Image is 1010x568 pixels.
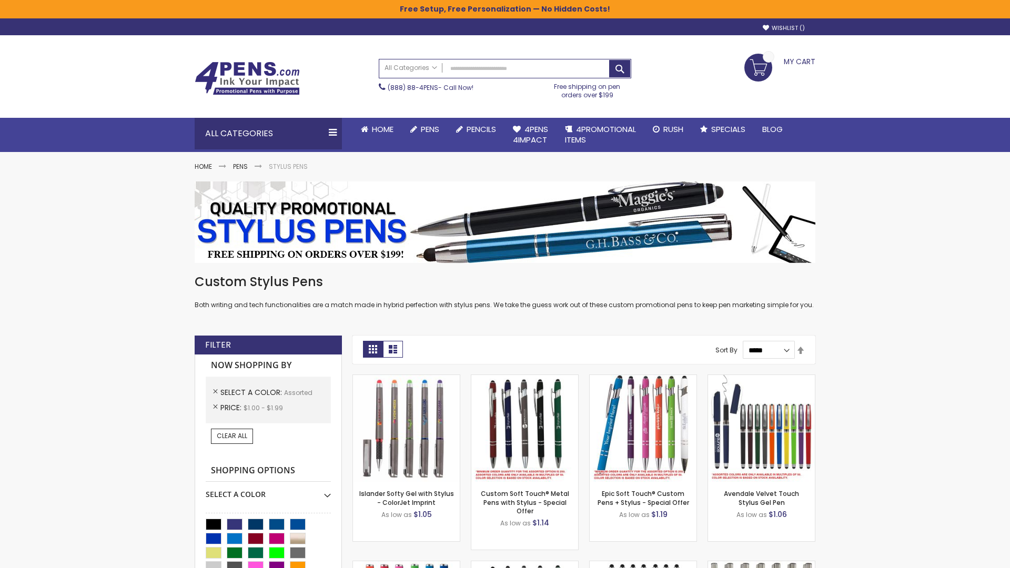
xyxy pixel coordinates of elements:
[206,482,331,500] div: Select A Color
[448,118,504,141] a: Pencils
[590,374,696,383] a: 4P-MS8B-Assorted
[217,431,247,440] span: Clear All
[220,387,284,398] span: Select A Color
[663,124,683,135] span: Rush
[543,78,632,99] div: Free shipping on pen orders over $199
[359,489,454,506] a: Islander Softy Gel with Stylus - ColorJet Imprint
[195,62,300,95] img: 4Pens Custom Pens and Promotional Products
[220,402,244,413] span: Price
[413,509,432,520] span: $1.05
[500,519,531,528] span: As low as
[619,510,650,519] span: As low as
[284,388,312,397] span: Assorted
[379,59,442,77] a: All Categories
[715,346,738,354] label: Sort By
[195,118,342,149] div: All Categories
[692,118,754,141] a: Specials
[504,118,557,152] a: 4Pens4impact
[565,124,636,145] span: 4PROMOTIONAL ITEMS
[513,124,548,145] span: 4Pens 4impact
[762,124,783,135] span: Blog
[763,24,805,32] a: Wishlist
[206,460,331,482] strong: Shopping Options
[590,375,696,482] img: 4P-MS8B-Assorted
[206,354,331,377] strong: Now Shopping by
[363,341,383,358] strong: Grid
[711,124,745,135] span: Specials
[372,124,393,135] span: Home
[244,403,283,412] span: $1.00 - $1.99
[381,510,412,519] span: As low as
[481,489,569,515] a: Custom Soft Touch® Metal Pens with Stylus - Special Offer
[644,118,692,141] a: Rush
[532,518,549,528] span: $1.14
[269,162,308,171] strong: Stylus Pens
[388,83,438,92] a: (888) 88-4PENS
[353,374,460,383] a: Islander Softy Gel with Stylus - ColorJet Imprint-Assorted
[724,489,799,506] a: Avendale Velvet Touch Stylus Gel Pen
[708,375,815,482] img: Avendale Velvet Touch Stylus Gel Pen-Assorted
[211,429,253,443] a: Clear All
[421,124,439,135] span: Pens
[736,510,767,519] span: As low as
[388,83,473,92] span: - Call Now!
[353,375,460,482] img: Islander Softy Gel with Stylus - ColorJet Imprint-Assorted
[471,375,578,482] img: Custom Soft Touch® Metal Pens with Stylus-Assorted
[708,374,815,383] a: Avendale Velvet Touch Stylus Gel Pen-Assorted
[352,118,402,141] a: Home
[195,273,815,310] div: Both writing and tech functionalities are a match made in hybrid perfection with stylus pens. We ...
[195,181,815,263] img: Stylus Pens
[598,489,689,506] a: Epic Soft Touch® Custom Pens + Stylus - Special Offer
[651,509,668,520] span: $1.19
[205,339,231,351] strong: Filter
[233,162,248,171] a: Pens
[754,118,791,141] a: Blog
[402,118,448,141] a: Pens
[557,118,644,152] a: 4PROMOTIONALITEMS
[769,509,787,520] span: $1.06
[471,374,578,383] a: Custom Soft Touch® Metal Pens with Stylus-Assorted
[385,64,437,72] span: All Categories
[195,162,212,171] a: Home
[467,124,496,135] span: Pencils
[195,273,815,290] h1: Custom Stylus Pens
